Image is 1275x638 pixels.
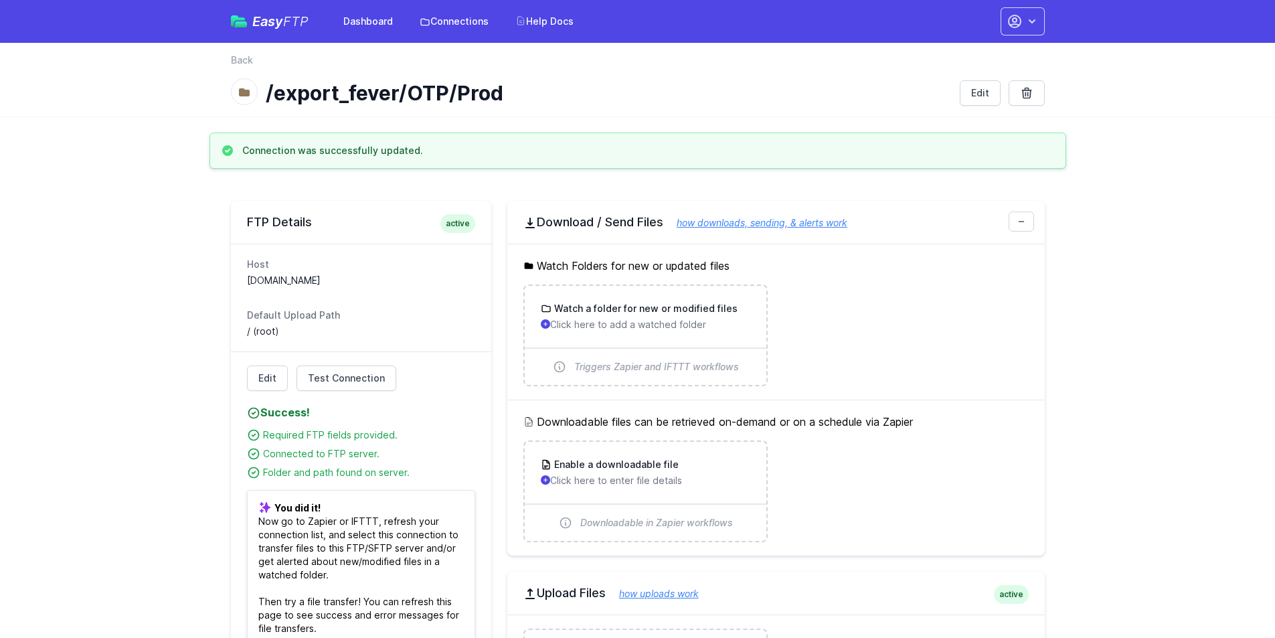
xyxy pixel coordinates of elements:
span: FTP [283,13,309,29]
h3: Connection was successfully updated. [242,144,423,157]
div: Connected to FTP server. [263,447,475,461]
p: Click here to enter file details [541,474,750,487]
span: active [440,214,475,233]
img: easyftp_logo.png [231,15,247,27]
dd: [DOMAIN_NAME] [247,274,475,287]
dd: / (root) [247,325,475,338]
h3: Enable a downloadable file [551,458,679,471]
span: Easy [252,15,309,28]
span: Triggers Zapier and IFTTT workflows [574,360,739,374]
dt: Default Upload Path [247,309,475,322]
h2: Upload Files [523,585,1029,601]
a: Edit [247,366,288,391]
h5: Downloadable files can be retrieved on-demand or on a schedule via Zapier [523,414,1029,430]
span: Downloadable in Zapier workflows [580,516,733,530]
div: Folder and path found on server. [263,466,475,479]
span: Test Connection [308,372,385,385]
nav: Breadcrumb [231,54,1045,75]
p: Click here to add a watched folder [541,318,750,331]
a: Dashboard [335,9,401,33]
a: Back [231,54,253,67]
div: Required FTP fields provided. [263,428,475,442]
a: Test Connection [296,366,396,391]
a: Watch a folder for new or modified files Click here to add a watched folder Triggers Zapier and I... [525,286,766,385]
a: how downloads, sending, & alerts work [663,217,847,228]
dt: Host [247,258,475,271]
span: active [994,585,1029,604]
h1: /export_fever/OTP/Prod [266,81,949,105]
h4: Success! [247,404,475,420]
a: Enable a downloadable file Click here to enter file details Downloadable in Zapier workflows [525,442,766,541]
a: how uploads work [606,588,699,599]
b: You did it! [274,502,321,513]
a: EasyFTP [231,15,309,28]
h2: FTP Details [247,214,475,230]
h2: Download / Send Files [523,214,1029,230]
h3: Watch a folder for new or modified files [551,302,738,315]
a: Connections [412,9,497,33]
a: Help Docs [507,9,582,33]
iframe: Drift Widget Chat Controller [1208,571,1259,622]
a: Edit [960,80,1001,106]
h5: Watch Folders for new or updated files [523,258,1029,274]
